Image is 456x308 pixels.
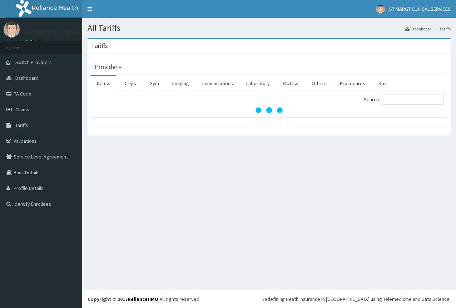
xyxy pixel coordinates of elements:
a: Drugs [118,76,142,91]
a: Dental [91,76,116,91]
footer: All rights reserved. [82,290,456,308]
img: User Image [376,5,385,14]
h3: Provider - [95,64,121,70]
a: Procedures [334,76,371,91]
h3: Tariffs [91,43,108,49]
div: Redefining Heath Insurance in [GEOGRAPHIC_DATA] using Telemedicine and Data Science! [262,295,451,303]
img: User Image [4,21,20,38]
span: Tariffs [15,122,28,128]
span: ST MARGT CLINICAL SERVICES [389,6,451,12]
p: ST MARGT CLINICAL SERVICES [25,29,107,35]
li: Tariffs [432,26,451,32]
strong: Copyright © 2017 . [88,296,160,302]
svg: audio-loading [255,96,283,124]
a: Imaging [167,76,195,91]
a: Spa [373,76,392,91]
span: Claims [15,106,29,113]
h1: All Tariffs [88,23,451,33]
a: RelianceHMO [128,296,158,302]
a: Online [25,39,42,44]
span: Dashboard [15,75,39,81]
a: Others [306,76,332,91]
a: Immunizations [197,76,239,91]
a: Gym [144,76,165,91]
a: Dashboard [405,26,432,32]
span: Switch Providers [15,59,52,65]
input: Search: [382,94,443,105]
a: Optical [277,76,304,91]
label: Search: [364,94,443,105]
a: Laboratory [241,76,276,91]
